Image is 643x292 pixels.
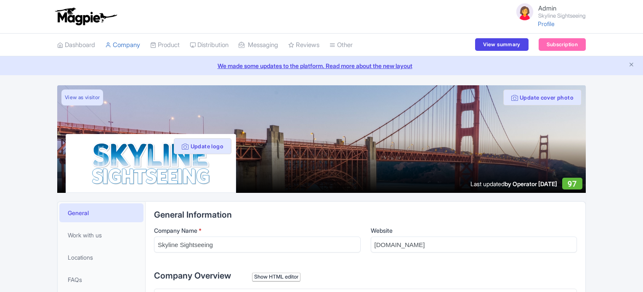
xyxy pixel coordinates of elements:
[105,34,140,57] a: Company
[568,179,577,188] span: 97
[59,248,143,267] a: Locations
[68,275,82,284] span: FAQs
[510,2,586,22] a: Admin Skyline Sightseeing
[57,34,95,57] a: Dashboard
[538,20,555,27] a: Profile
[252,273,300,281] div: Show HTML editor
[475,38,528,51] a: View summary
[59,226,143,245] a: Work with us
[61,89,103,105] a: View as visitor
[68,231,102,239] span: Work with us
[53,7,118,26] img: logo-ab69f6fb50320c5b225c76a69d11143b.png
[59,203,143,222] a: General
[538,13,586,18] small: Skyline Sightseeing
[174,138,231,154] button: Update logo
[5,61,638,70] a: We made some updates to the platform. Read more about the new layout
[154,271,231,281] span: Company Overview
[538,4,556,12] span: Admin
[371,227,393,234] span: Website
[68,208,89,217] span: General
[505,180,557,187] span: by Operator [DATE]
[68,253,93,262] span: Locations
[239,34,278,57] a: Messaging
[628,61,635,70] button: Close announcement
[83,141,218,186] img: v9macdflc9r4laaoy3gh.svg
[470,179,557,188] div: Last updated
[154,210,577,219] h2: General Information
[539,38,586,51] a: Subscription
[515,2,535,22] img: avatar_key_member-9c1dde93af8b07d7383eb8b5fb890c87.png
[288,34,319,57] a: Reviews
[150,34,180,57] a: Product
[59,270,143,289] a: FAQs
[329,34,353,57] a: Other
[503,89,582,105] button: Update cover photo
[154,227,197,234] span: Company Name
[190,34,229,57] a: Distribution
